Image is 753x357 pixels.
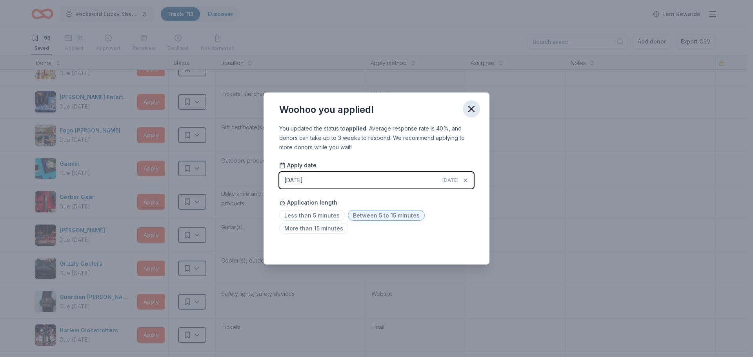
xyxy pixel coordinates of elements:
[279,124,474,152] div: You updated the status to . Average response rate is 40%, and donors can take up to 3 weeks to re...
[279,103,374,116] div: Woohoo you applied!
[279,223,348,234] span: More than 15 minutes
[279,161,316,169] span: Apply date
[346,125,366,132] b: applied
[279,210,345,221] span: Less than 5 minutes
[442,177,458,183] span: [DATE]
[279,172,474,188] button: [DATE][DATE]
[284,176,303,185] div: [DATE]
[348,210,425,221] span: Between 5 to 15 minutes
[279,198,337,207] span: Application length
